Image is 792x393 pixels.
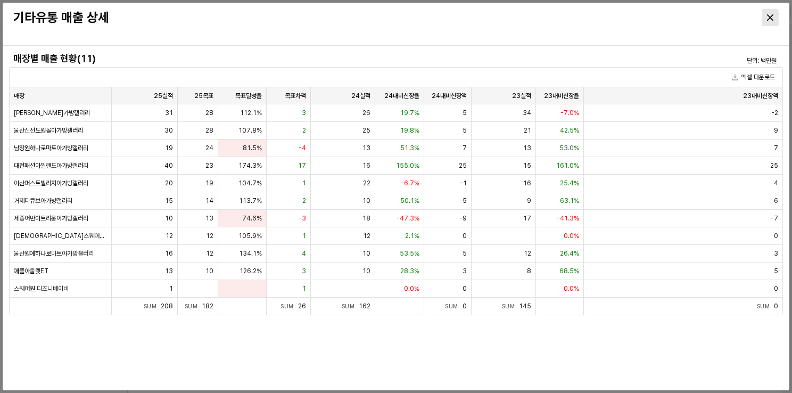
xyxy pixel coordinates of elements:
span: 9 [527,196,531,205]
span: 13 [205,214,213,223]
span: 12 [206,232,213,240]
span: 목표차액 [285,91,306,100]
span: 113.7% [239,196,262,205]
span: 거제디큐브아가방갤러리 [14,196,72,205]
span: 14 [205,196,213,205]
span: 3 [774,249,778,258]
span: 아산퍼스트빌리지아가방갤러리 [14,179,88,187]
span: 1 [302,284,306,293]
span: 4 [774,179,778,187]
span: 0 [774,302,778,310]
span: -6.7% [401,179,419,187]
span: 19.8% [400,126,419,135]
span: Sum [144,303,161,309]
span: 107.8% [238,126,262,135]
span: Sum [280,303,298,309]
span: 23대비신장율 [544,91,579,100]
span: 0 [463,232,467,240]
span: 81.5% [243,144,262,152]
span: 울산신선도원몰아가방갤러리 [14,126,83,135]
span: 9 [774,126,778,135]
span: Sum [445,303,463,309]
span: 25실적 [154,91,173,100]
span: 17 [298,161,306,170]
span: 1 [169,284,173,293]
span: -1 [460,179,467,187]
span: 23대비신장액 [743,91,778,100]
span: 5 [463,196,467,205]
span: 34 [523,109,531,117]
span: -7 [771,214,778,223]
span: [PERSON_NAME]가방갤러리 [14,109,90,117]
span: Sum [185,303,202,309]
h3: 기타유통 매출 상세 [13,10,585,25]
span: -7.0% [560,109,579,117]
span: 50.1% [400,196,419,205]
span: 매장 [14,91,24,100]
span: 0.0% [564,284,579,293]
span: 53.0% [559,144,579,152]
span: 10 [362,267,370,275]
span: 남창원하나로마트아가방갤러리 [14,144,88,152]
span: 134.1% [239,249,262,258]
span: 스퀘어원 디즈니베이비 [14,284,69,293]
span: -2 [771,109,778,117]
span: 4 [302,249,306,258]
span: 105.9% [238,232,262,240]
span: 22 [363,179,370,187]
span: 6 [774,196,778,205]
span: 25 [770,161,778,170]
span: 애플아울렛ET [14,267,48,275]
span: 155.0% [396,161,419,170]
span: 40 [164,161,173,170]
span: 7 [463,144,467,152]
span: 2 [302,196,306,205]
span: 174.3% [238,161,262,170]
span: 10 [362,196,370,205]
span: 26.4% [560,249,579,258]
span: 24대비신장액 [432,91,467,100]
span: 0.0% [404,284,419,293]
span: 대전패션아일랜드아가방갤러리 [14,161,88,170]
span: 42.5% [560,126,579,135]
button: Close [762,9,779,26]
span: 104.7% [238,179,262,187]
span: 24 [205,144,213,152]
span: 112.1% [240,109,262,117]
span: 0 [463,302,467,310]
span: 울산원예하나로마트아가방갤러리 [14,249,94,258]
h4: 매장별 매출 현황(11) [13,53,585,64]
span: 7 [774,144,778,152]
span: 16 [165,249,173,258]
span: 31 [165,109,173,117]
span: 3 [463,267,467,275]
button: 엑셀 다운로드 [728,71,779,84]
span: 12 [363,232,370,240]
span: 28 [205,109,213,117]
span: 8 [527,267,531,275]
span: 126.2% [240,267,262,275]
span: 30 [164,126,173,135]
span: 28 [205,126,213,135]
span: 23 [205,161,213,170]
span: 0.0% [564,232,579,240]
span: 2 [302,126,306,135]
span: 5 [463,126,467,135]
span: -4 [299,144,306,152]
span: 182 [202,302,213,310]
span: 세종어반아트리움아가방갤러리 [14,214,88,223]
span: 5 [463,109,467,117]
span: 20 [165,179,173,187]
span: 16 [362,161,370,170]
span: -41.3% [557,214,579,223]
span: 0 [463,284,467,293]
span: -9 [459,214,467,223]
span: 63.1% [560,196,579,205]
span: 145 [519,302,531,310]
span: 10 [165,214,173,223]
span: -47.3% [397,214,419,223]
span: 162 [359,302,370,310]
span: 24실적 [351,91,370,100]
span: 21 [524,126,531,135]
span: 208 [161,302,173,310]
